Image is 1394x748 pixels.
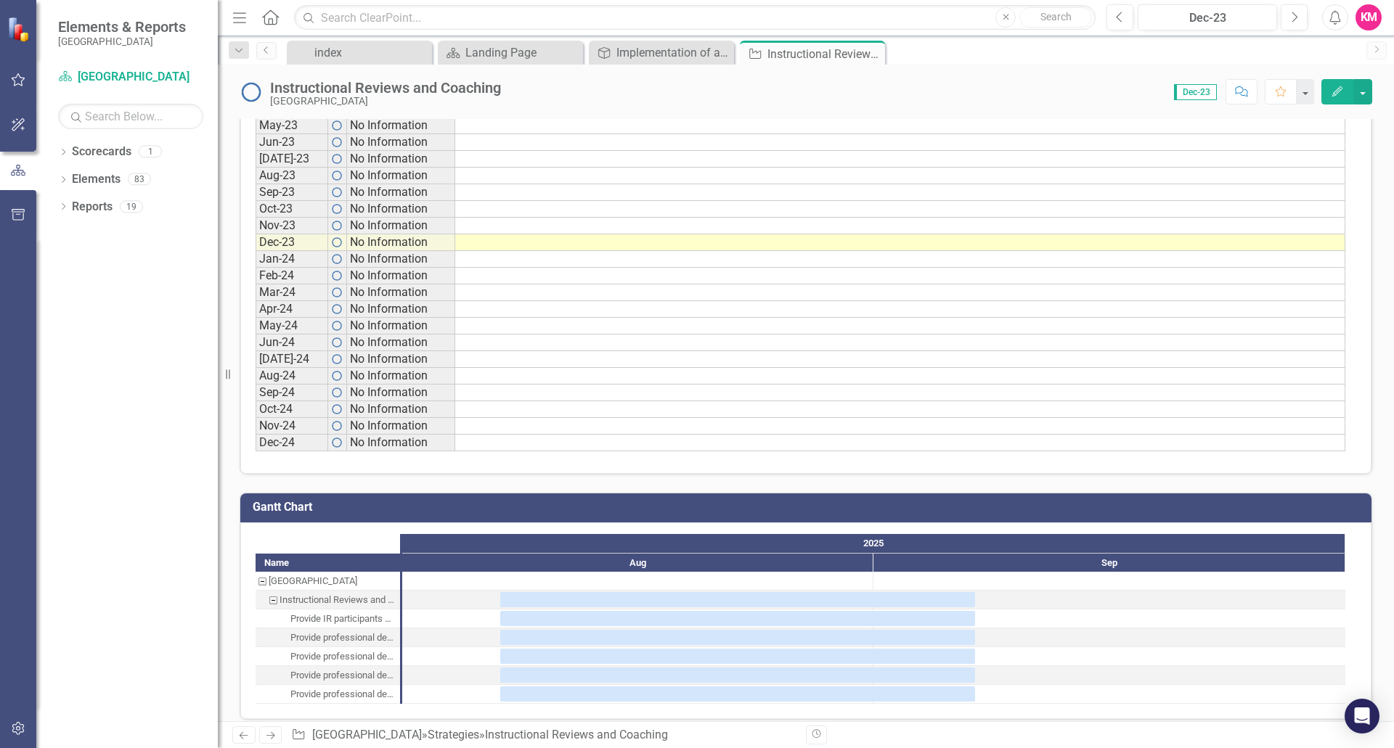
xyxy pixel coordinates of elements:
img: RFFIe5fH8O4AAAAASUVORK5CYII= [331,370,343,382]
td: Apr-24 [256,301,328,318]
td: Sep-24 [256,385,328,401]
div: Provide professional development for induction teachers on the Instructional Framework within the... [290,647,396,666]
div: Aug [402,554,873,572]
td: Oct-23 [256,201,328,218]
img: No Information [240,81,263,104]
img: RFFIe5fH8O4AAAAASUVORK5CYII= [331,237,343,248]
div: Task: Start date: 2025-08-07 End date: 2025-09-07 [500,667,975,683]
a: Implementation of an Instructional Framework to increase academic achievement of all students [592,44,730,62]
img: RFFIe5fH8O4AAAAASUVORK5CYII= [331,337,343,348]
td: Aug-23 [256,168,328,184]
td: No Information [347,268,455,284]
img: RFFIe5fH8O4AAAAASUVORK5CYII= [331,170,343,181]
td: Dec-24 [256,435,328,451]
td: No Information [347,284,455,301]
div: Task: Start date: 2025-08-07 End date: 2025-09-07 [256,685,400,704]
td: [DATE]-23 [256,151,328,168]
img: RFFIe5fH8O4AAAAASUVORK5CYII= [331,220,343,231]
div: Task: Start date: 2025-08-07 End date: 2025-09-07 [500,630,975,645]
img: RFFIe5fH8O4AAAAASUVORK5CYII= [331,270,343,281]
img: RFFIe5fH8O4AAAAASUVORK5CYII= [331,303,343,315]
td: May-23 [256,118,328,134]
td: May-24 [256,318,328,334]
td: No Information [347,234,455,251]
td: No Information [347,168,455,184]
div: Task: Start date: 2025-08-07 End date: 2025-09-07 [256,647,400,666]
button: KM [1356,4,1382,30]
div: Task: Start date: 2025-08-07 End date: 2025-09-07 [500,686,975,702]
a: Elements [72,171,121,188]
td: Oct-24 [256,401,328,418]
td: No Information [347,184,455,201]
img: RFFIe5fH8O4AAAAASUVORK5CYII= [331,287,343,298]
span: Dec-23 [1174,84,1217,100]
div: Instructional Reviews and Coaching [280,591,396,609]
div: Instructional Reviews and Coaching [256,591,400,609]
div: Beaufort County School District [256,572,400,591]
img: ClearPoint Strategy [7,17,33,42]
td: No Information [347,201,455,218]
td: No Information [347,151,455,168]
div: Provide professional development for district level support staff on the Instructional Framework ... [290,628,396,647]
img: RFFIe5fH8O4AAAAASUVORK5CYII= [331,387,343,398]
div: Open Intercom Messenger [1345,699,1379,733]
div: Instructional Reviews and Coaching [767,45,881,63]
td: No Information [347,385,455,401]
div: Provide professional development for literacy, numeracy and instructional coaches on the Instruct... [256,666,400,685]
div: [GEOGRAPHIC_DATA] [270,96,501,107]
td: Dec-23 [256,234,328,251]
td: Jun-23 [256,134,328,151]
button: Search [1019,7,1092,28]
div: Task: Start date: 2025-08-07 End date: 2025-09-07 [256,628,400,647]
div: Task: Beaufort County School District Start date: 2025-08-07 End date: 2025-08-08 [256,572,400,591]
td: No Information [347,318,455,334]
td: No Information [347,218,455,234]
div: Provide IR participants a “book mark” with the 43 elements to support their classroom observation... [256,609,400,628]
a: Reports [72,199,113,215]
div: Task: Start date: 2025-08-07 End date: 2025-09-07 [500,611,975,626]
td: Jan-24 [256,251,328,268]
div: [GEOGRAPHIC_DATA] [269,572,357,591]
td: [DATE]-24 [256,351,328,368]
img: RFFIe5fH8O4AAAAASUVORK5CYII= [331,203,343,215]
h3: Gantt Chart [253,501,1364,514]
small: [GEOGRAPHIC_DATA] [58,36,186,47]
input: Search Below... [58,104,203,129]
a: index [290,44,428,62]
img: RFFIe5fH8O4AAAAASUVORK5CYII= [331,353,343,365]
a: Scorecards [72,144,131,160]
img: RFFIe5fH8O4AAAAASUVORK5CYII= [331,186,343,198]
div: Landing Page [465,44,579,62]
td: No Information [347,301,455,318]
div: » » [291,727,795,744]
div: Dec-23 [1143,9,1272,27]
td: No Information [347,251,455,268]
div: Provide IR participants a “book mark” with the 43 elements to support their classroom observation... [290,609,396,628]
div: 1 [139,146,162,158]
td: Aug-24 [256,368,328,385]
div: Provide professional development for induction teachers on the Instructional Framework within the... [256,647,400,666]
td: Feb-24 [256,268,328,284]
span: Search [1040,11,1072,22]
td: No Information [347,435,455,451]
td: No Information [347,401,455,418]
div: Provide professional development for school instructional leaders on the Instructional Framework ... [256,685,400,704]
div: Provide professional development for district level support staff on the Instructional Framework ... [256,628,400,647]
div: Instructional Reviews and Coaching [270,80,501,96]
img: RFFIe5fH8O4AAAAASUVORK5CYII= [331,437,343,448]
img: RFFIe5fH8O4AAAAASUVORK5CYII= [331,120,343,131]
img: RFFIe5fH8O4AAAAASUVORK5CYII= [331,253,343,265]
img: RFFIe5fH8O4AAAAASUVORK5CYII= [331,403,343,415]
img: RFFIe5fH8O4AAAAASUVORK5CYII= [331,320,343,332]
div: Provide professional development for school instructional leaders on the Instructional Framework ... [290,685,396,704]
div: Task: Start date: 2025-08-07 End date: 2025-09-07 [256,666,400,685]
div: Provide professional development for literacy, numeracy and instructional coaches on the Instruct... [290,666,396,685]
div: Task: Start date: 2025-08-07 End date: 2025-09-07 [500,649,975,664]
td: No Information [347,134,455,151]
td: Nov-23 [256,218,328,234]
div: Task: Start date: 2025-08-07 End date: 2025-09-07 [256,591,400,609]
td: No Information [347,351,455,368]
td: No Information [347,418,455,435]
a: [GEOGRAPHIC_DATA] [58,69,203,86]
input: Search ClearPoint... [294,5,1096,30]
